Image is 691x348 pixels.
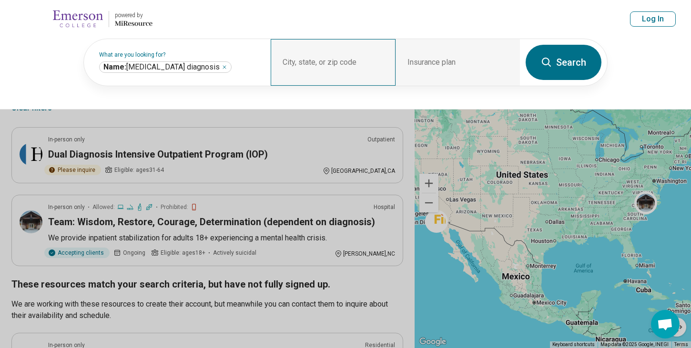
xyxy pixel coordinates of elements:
[103,62,126,71] span: Name:
[103,62,220,72] span: [MEDICAL_DATA] diagnosis
[15,8,152,30] a: Emerson Collegepowered by
[99,61,232,73] div: autism diagnosis
[526,45,601,80] button: Search
[630,11,676,27] button: Log In
[99,52,259,58] label: What are you looking for?
[115,11,152,20] div: powered by
[53,8,103,30] img: Emerson College
[651,310,680,338] div: Open chat
[222,64,227,70] button: autism diagnosis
